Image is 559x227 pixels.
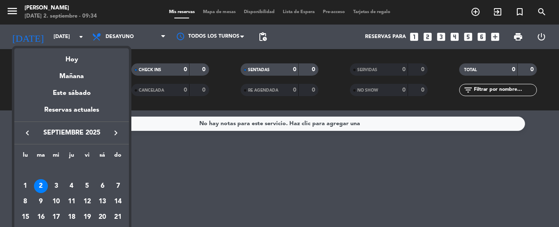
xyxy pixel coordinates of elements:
span: septiembre 2025 [35,128,108,138]
td: 3 de septiembre de 2025 [48,179,64,194]
th: viernes [79,151,95,163]
button: keyboard_arrow_left [20,128,35,138]
td: 8 de septiembre de 2025 [18,194,33,209]
td: 7 de septiembre de 2025 [110,179,126,194]
div: 12 [80,195,94,209]
td: 11 de septiembre de 2025 [64,194,79,209]
div: 9 [34,195,48,209]
td: 19 de septiembre de 2025 [79,209,95,225]
div: 13 [95,195,109,209]
div: Este sábado [14,82,129,105]
td: 17 de septiembre de 2025 [48,209,64,225]
div: 1 [18,179,32,193]
div: 6 [95,179,109,193]
th: lunes [18,151,33,163]
i: keyboard_arrow_left [23,128,32,138]
td: 4 de septiembre de 2025 [64,179,79,194]
div: 11 [65,195,79,209]
td: 10 de septiembre de 2025 [48,194,64,209]
td: 15 de septiembre de 2025 [18,209,33,225]
th: sábado [95,151,110,163]
td: 14 de septiembre de 2025 [110,194,126,209]
td: SEP. [18,163,126,179]
div: 17 [49,210,63,224]
div: 19 [80,210,94,224]
div: 20 [95,210,109,224]
div: 8 [18,195,32,209]
th: miércoles [48,151,64,163]
i: keyboard_arrow_right [111,128,121,138]
td: 6 de septiembre de 2025 [95,179,110,194]
div: Mañana [14,65,129,82]
div: 15 [18,210,32,224]
div: 21 [111,210,125,224]
th: jueves [64,151,79,163]
td: 12 de septiembre de 2025 [79,194,95,209]
td: 9 de septiembre de 2025 [33,194,49,209]
div: 14 [111,195,125,209]
div: Hoy [14,48,129,65]
th: martes [33,151,49,163]
div: 10 [49,195,63,209]
td: 18 de septiembre de 2025 [64,209,79,225]
div: 16 [34,210,48,224]
div: 3 [49,179,63,193]
td: 2 de septiembre de 2025 [33,179,49,194]
div: 18 [65,210,79,224]
td: 1 de septiembre de 2025 [18,179,33,194]
td: 20 de septiembre de 2025 [95,209,110,225]
td: 16 de septiembre de 2025 [33,209,49,225]
div: 5 [80,179,94,193]
div: 4 [65,179,79,193]
button: keyboard_arrow_right [108,128,123,138]
div: Reservas actuales [14,105,129,121]
td: 5 de septiembre de 2025 [79,179,95,194]
td: 21 de septiembre de 2025 [110,209,126,225]
td: 13 de septiembre de 2025 [95,194,110,209]
th: domingo [110,151,126,163]
div: 7 [111,179,125,193]
div: 2 [34,179,48,193]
